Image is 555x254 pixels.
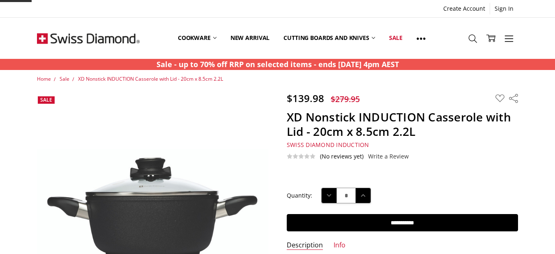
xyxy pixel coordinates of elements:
[287,241,323,250] a: Description
[382,20,410,56] a: Sale
[40,96,52,103] span: Sale
[287,191,312,200] label: Quantity:
[320,153,364,160] span: (No reviews yet)
[37,75,51,82] a: Home
[490,3,518,14] a: Sign In
[334,241,345,250] a: Info
[439,3,490,14] a: Create Account
[78,75,223,82] a: XD Nonstick INDUCTION Casserole with Lid - 20cm x 8.5cm 2.2L
[410,20,433,57] a: Show All
[276,20,382,56] a: Cutting boards and knives
[157,59,399,69] strong: Sale - up to 70% off RRP on selected items - ends [DATE] 4pm AEST
[287,110,518,139] h1: XD Nonstick INDUCTION Casserole with Lid - 20cm x 8.5cm 2.2L
[171,20,223,56] a: Cookware
[60,75,69,82] a: Sale
[331,93,360,105] span: $279.95
[368,153,409,160] a: Write a Review
[223,20,276,56] a: New arrival
[287,91,324,105] span: $139.98
[287,141,369,149] span: Swiss Diamond Induction
[37,18,140,59] img: Free Shipping On Every Order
